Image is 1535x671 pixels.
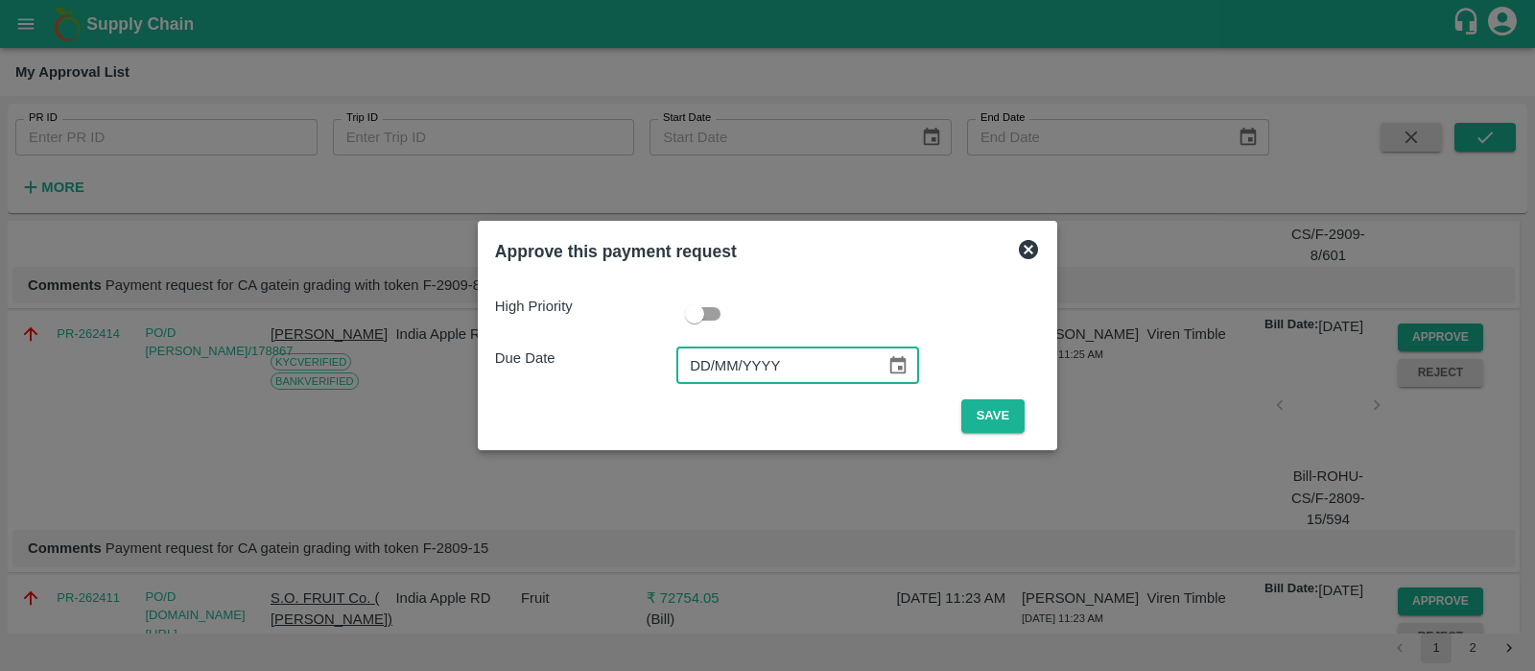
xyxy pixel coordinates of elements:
[495,242,737,261] b: Approve this payment request
[880,347,916,384] button: Choose date
[495,296,676,317] p: High Priority
[676,347,872,384] input: Due Date
[495,347,676,369] p: Due Date
[961,399,1025,433] button: Save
